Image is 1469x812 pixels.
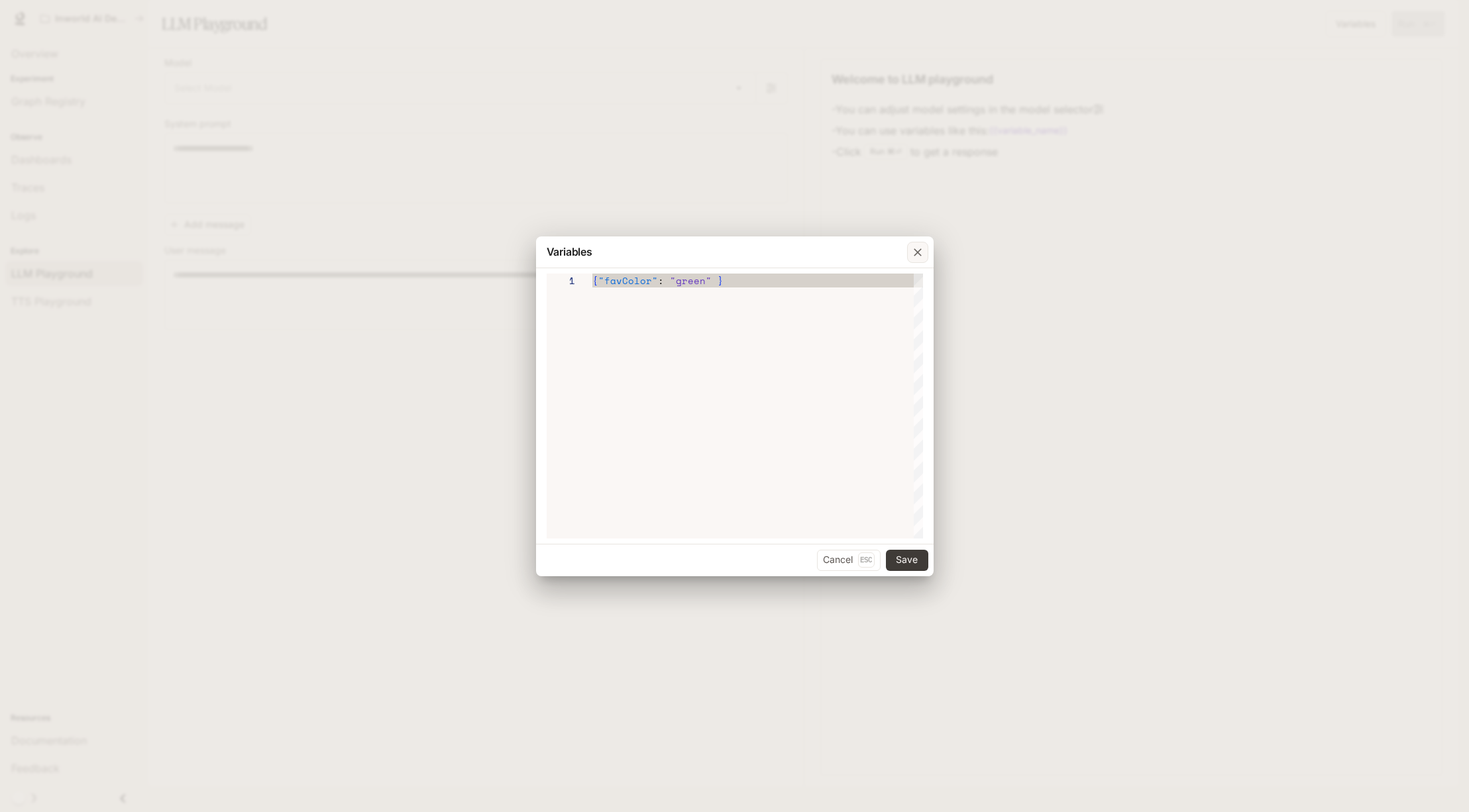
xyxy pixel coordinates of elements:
[547,244,592,260] p: Variables
[547,274,575,287] div: 1
[670,274,712,287] span: "green"
[598,274,658,287] span: "favColor"
[886,550,928,571] button: Save
[592,274,598,287] span: {
[658,274,664,287] span: :
[817,550,881,571] button: CancelEsc
[858,552,875,567] p: Esc
[718,274,724,287] span: }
